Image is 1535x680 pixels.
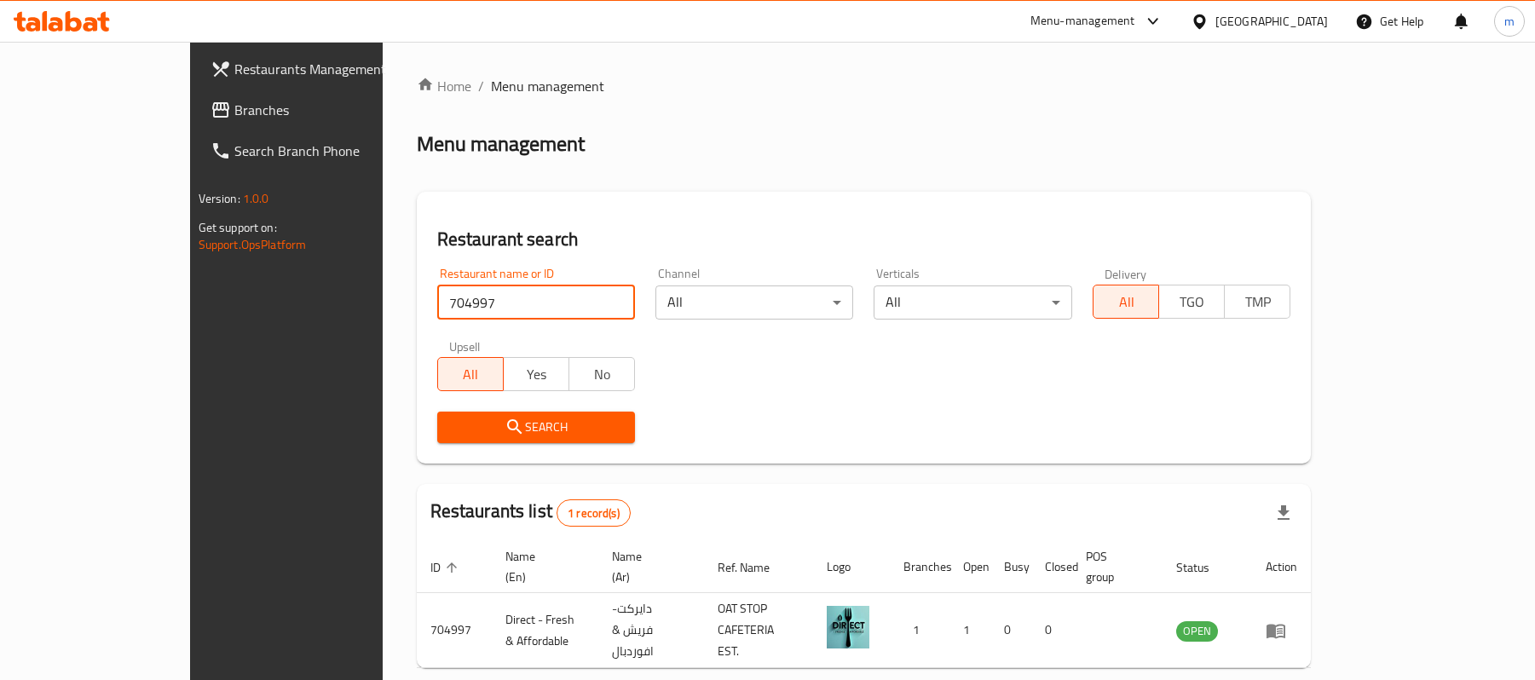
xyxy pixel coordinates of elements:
span: TMP [1232,290,1284,314]
span: All [445,362,497,387]
td: 1 [890,593,949,668]
span: 1.0.0 [243,187,269,210]
span: Menu management [491,76,604,96]
th: Logo [813,541,890,593]
a: Branches [197,89,447,130]
span: Get support on: [199,216,277,239]
nav: breadcrumb [417,76,1312,96]
td: Direct - Fresh & Affordable [492,593,599,668]
div: Total records count [557,499,631,527]
span: Version: [199,187,240,210]
table: enhanced table [417,541,1312,668]
td: 704997 [417,593,492,668]
th: Branches [890,541,949,593]
span: Search Branch Phone [234,141,433,161]
span: Yes [511,362,563,387]
h2: Menu management [417,130,585,158]
span: Status [1176,557,1232,578]
label: Upsell [449,340,481,352]
button: TMP [1224,285,1290,319]
input: Search for restaurant name or ID.. [437,285,635,320]
span: OPEN [1176,621,1218,641]
h2: Restaurant search [437,227,1291,252]
label: Delivery [1105,268,1147,279]
span: 1 record(s) [557,505,630,522]
span: Branches [234,100,433,120]
a: Support.OpsPlatform [199,233,307,256]
img: Direct - Fresh & Affordable [827,606,869,648]
li: / [478,76,484,96]
button: TGO [1158,285,1225,319]
span: Restaurants Management [234,59,433,79]
th: Open [949,541,990,593]
a: Search Branch Phone [197,130,447,171]
span: m [1504,12,1515,31]
button: All [1093,285,1159,319]
th: Closed [1031,541,1072,593]
div: [GEOGRAPHIC_DATA] [1215,12,1328,31]
button: Yes [503,357,569,391]
div: Menu-management [1030,11,1135,32]
td: 1 [949,593,990,668]
td: 0 [1031,593,1072,668]
div: OPEN [1176,621,1218,642]
span: Name (En) [505,546,579,587]
span: All [1100,290,1152,314]
span: Name (Ar) [612,546,684,587]
span: POS group [1086,546,1142,587]
button: No [568,357,635,391]
div: Export file [1263,493,1304,533]
a: Restaurants Management [197,49,447,89]
div: All [655,285,853,320]
td: دايركت- فريش & افوردبال [598,593,704,668]
td: OAT STOP CAFETERIA EST. [704,593,814,668]
h2: Restaurants list [430,498,631,527]
span: TGO [1166,290,1218,314]
div: Menu [1266,620,1297,641]
th: Action [1252,541,1311,593]
button: Search [437,412,635,443]
span: Search [451,417,621,438]
button: All [437,357,504,391]
td: 0 [990,593,1031,668]
span: Ref. Name [718,557,792,578]
span: No [576,362,628,387]
th: Busy [990,541,1031,593]
div: All [874,285,1071,320]
span: ID [430,557,463,578]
